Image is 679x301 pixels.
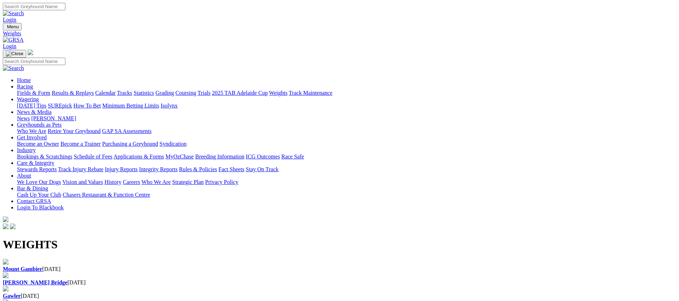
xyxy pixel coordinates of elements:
[197,90,210,96] a: Trials
[3,224,8,229] img: facebook.svg
[3,10,24,17] img: Search
[3,259,8,265] img: file-red.svg
[3,50,26,58] button: Toggle navigation
[17,90,50,96] a: Fields & Form
[17,198,51,204] a: Contact GRSA
[3,216,8,222] img: logo-grsa-white.png
[3,58,65,65] input: Search
[3,293,21,299] a: Gawler
[52,90,94,96] a: Results & Replays
[3,17,16,23] a: Login
[172,179,204,185] a: Strategic Plan
[212,90,268,96] a: 2025 TAB Adelaide Cup
[31,115,76,121] a: [PERSON_NAME]
[17,192,61,198] a: Cash Up Your Club
[17,115,30,121] a: News
[17,147,36,153] a: Industry
[17,134,47,140] a: Get Involved
[195,154,244,160] a: Breeding Information
[104,179,121,185] a: History
[3,266,676,272] div: [DATE]
[102,103,159,109] a: Minimum Betting Limits
[7,24,19,29] span: Menu
[219,166,244,172] a: Fact Sheets
[246,166,278,172] a: Stay On Track
[17,141,59,147] a: Become an Owner
[17,179,676,185] div: About
[3,279,68,285] a: [PERSON_NAME] Bridge
[269,90,288,96] a: Weights
[74,154,112,160] a: Schedule of Fees
[60,141,101,147] a: Become a Trainer
[3,43,16,49] a: Login
[139,166,178,172] a: Integrity Reports
[48,128,101,134] a: Retire Your Greyhound
[17,96,39,102] a: Wagering
[3,23,22,30] button: Toggle navigation
[3,65,24,71] img: Search
[17,115,676,122] div: News & Media
[48,103,72,109] a: SUREpick
[161,103,178,109] a: Isolynx
[246,154,280,160] a: ICG Outcomes
[3,3,65,10] input: Search
[17,90,676,96] div: Racing
[175,90,196,96] a: Coursing
[117,90,132,96] a: Tracks
[3,30,676,37] a: Weights
[17,122,62,128] a: Greyhounds as Pets
[102,128,152,134] a: GAP SA Assessments
[17,128,46,134] a: Who We Are
[3,238,676,251] h1: WEIGHTS
[3,293,676,299] div: [DATE]
[134,90,154,96] a: Statistics
[58,166,103,172] a: Track Injury Rebate
[159,141,186,147] a: Syndication
[17,141,676,147] div: Get Involved
[17,166,676,173] div: Care & Integrity
[28,50,33,55] img: logo-grsa-white.png
[17,154,676,160] div: Industry
[17,204,64,210] a: Login To Blackbook
[17,185,48,191] a: Bar & Dining
[166,154,194,160] a: MyOzChase
[102,141,158,147] a: Purchasing a Greyhound
[179,166,217,172] a: Rules & Policies
[10,224,16,229] img: twitter.svg
[141,179,171,185] a: Who We Are
[17,128,676,134] div: Greyhounds as Pets
[74,103,101,109] a: How To Bet
[105,166,138,172] a: Injury Reports
[3,286,8,291] img: file-red.svg
[63,192,150,198] a: Chasers Restaurant & Function Centre
[156,90,174,96] a: Grading
[281,154,304,160] a: Race Safe
[3,272,8,278] img: file-red.svg
[17,166,57,172] a: Stewards Reports
[3,279,676,286] div: [DATE]
[17,173,31,179] a: About
[17,154,72,160] a: Bookings & Scratchings
[3,37,24,43] img: GRSA
[17,83,33,89] a: Racing
[62,179,103,185] a: Vision and Values
[17,103,46,109] a: [DATE] Tips
[123,179,140,185] a: Careers
[17,179,61,185] a: We Love Our Dogs
[17,160,54,166] a: Care & Integrity
[17,77,31,83] a: Home
[17,109,52,115] a: News & Media
[3,266,42,272] a: Mount Gambier
[6,51,23,57] img: Close
[114,154,164,160] a: Applications & Forms
[95,90,116,96] a: Calendar
[289,90,332,96] a: Track Maintenance
[205,179,238,185] a: Privacy Policy
[17,192,676,198] div: Bar & Dining
[17,103,676,109] div: Wagering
